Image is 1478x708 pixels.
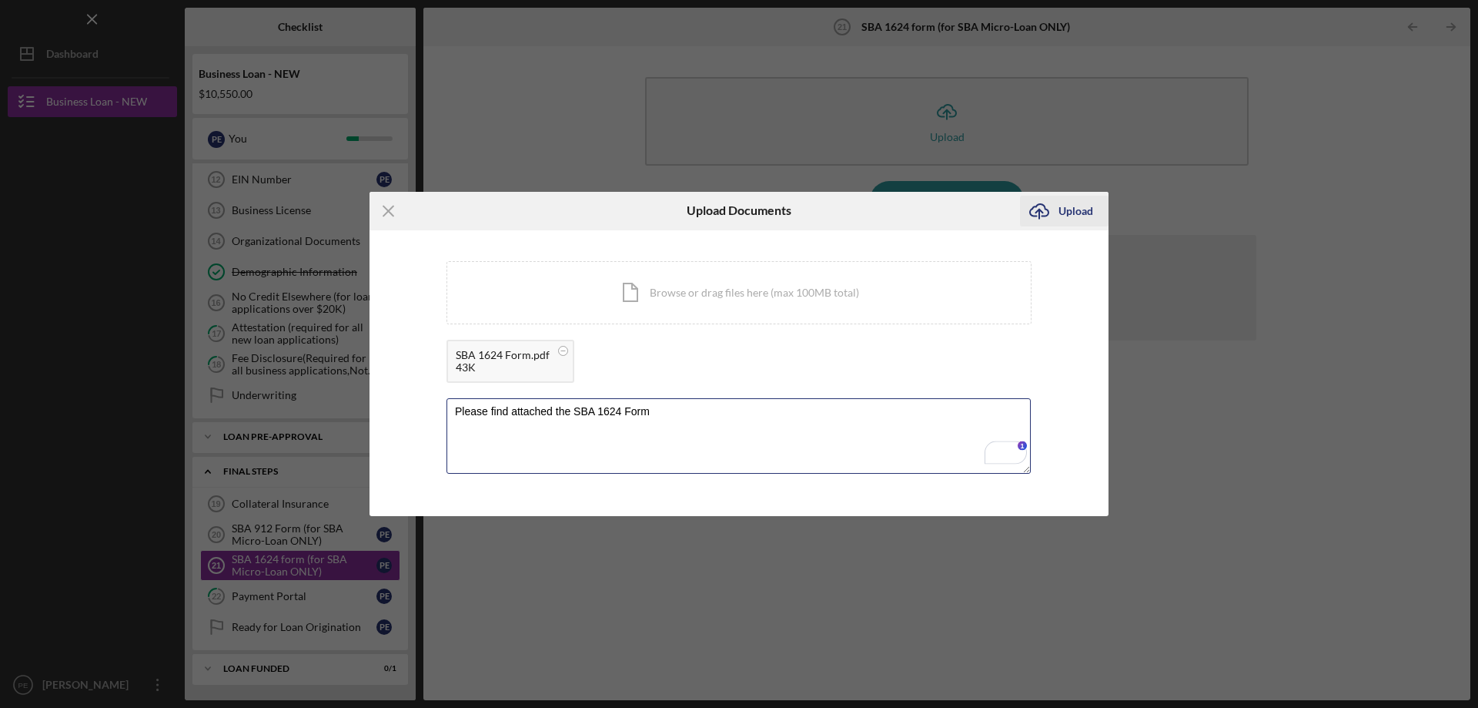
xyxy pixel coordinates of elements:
[1020,196,1108,226] button: Upload
[446,398,1031,474] textarea: To enrich screen reader interactions, please activate Accessibility in Grammarly extension settings
[1058,196,1093,226] div: Upload
[456,361,550,374] div: 43K
[687,203,791,217] h6: Upload Documents
[456,349,550,361] div: SBA 1624 Form.pdf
